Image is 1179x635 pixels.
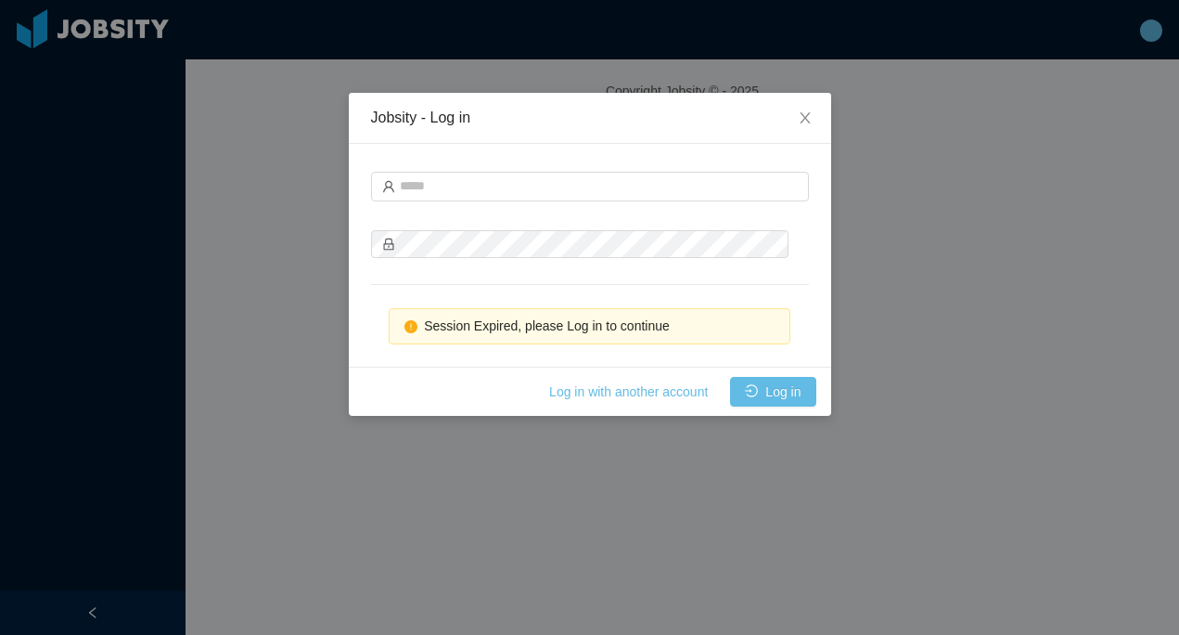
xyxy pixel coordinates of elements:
i: icon: lock [382,238,395,251]
div: Jobsity - Log in [371,108,809,128]
button: Log in with another account [534,377,723,407]
i: icon: user [382,180,395,193]
i: icon: close [798,110,813,125]
i: icon: exclamation-circle [404,320,417,333]
button: Close [779,93,831,145]
button: icon: loginLog in [730,377,815,407]
span: Session Expired, please Log in to continue [424,318,670,333]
